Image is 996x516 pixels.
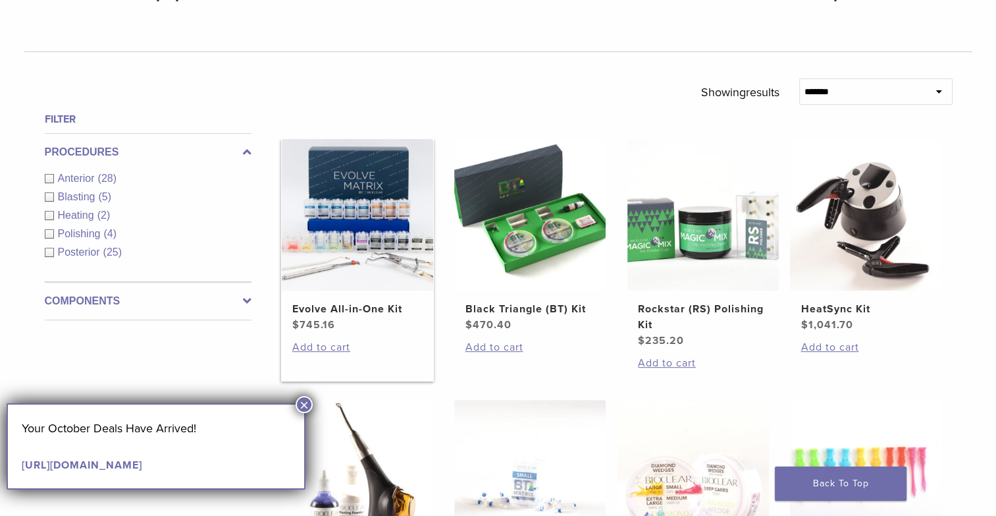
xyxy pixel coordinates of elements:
span: Anterior [58,173,98,184]
a: Evolve All-in-One KitEvolve All-in-One Kit $745.16 [281,139,434,333]
bdi: 1,041.70 [800,318,852,331]
span: $ [465,318,472,331]
span: Blasting [58,191,99,202]
span: Heating [58,210,97,221]
span: Posterior [58,246,103,258]
h2: HeatSync Kit [800,301,931,317]
a: Add to cart: “HeatSync Kit” [800,339,931,355]
a: Add to cart: “Black Triangle (BT) Kit” [465,339,595,355]
span: $ [638,334,645,347]
img: Black Triangle (BT) Kit [454,139,606,291]
span: $ [292,318,300,331]
bdi: 470.40 [465,318,511,331]
a: Rockstar (RS) Polishing KitRockstar (RS) Polishing Kit $235.20 [627,139,780,349]
h4: Filter [45,111,251,127]
a: HeatSync KitHeatSync Kit $1,041.70 [789,139,943,333]
a: Black Triangle (BT) KitBlack Triangle (BT) Kit $470.40 [454,139,607,333]
a: Back To Top [775,467,906,501]
a: Add to cart: “Evolve All-in-One Kit” [292,339,423,355]
bdi: 745.16 [292,318,335,331]
img: Evolve All-in-One Kit [282,139,433,291]
span: (28) [98,173,117,184]
span: (5) [98,191,111,202]
bdi: 235.20 [638,334,684,347]
span: (25) [103,246,122,258]
a: [URL][DOMAIN_NAME] [22,459,142,472]
span: $ [800,318,808,331]
a: Add to cart: “Rockstar (RS) Polishing Kit” [638,355,768,371]
label: Procedures [45,144,251,160]
button: Close [296,396,313,413]
img: Rockstar (RS) Polishing Kit [627,139,779,291]
p: Your October Deals Have Arrived! [22,418,290,438]
span: Polishing [58,228,104,239]
h2: Evolve All-in-One Kit [292,301,423,317]
span: (4) [103,228,117,239]
h2: Black Triangle (BT) Kit [465,301,595,317]
label: Components [45,293,251,309]
p: Showing results [701,78,779,106]
h2: Rockstar (RS) Polishing Kit [638,301,768,333]
img: HeatSync Kit [790,139,941,291]
span: (2) [97,210,111,221]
